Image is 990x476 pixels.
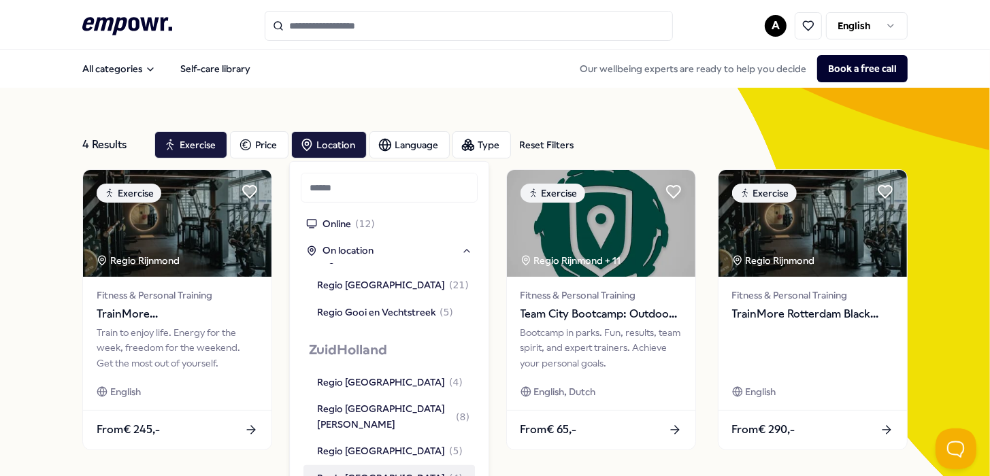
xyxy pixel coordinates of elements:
[534,384,596,399] span: English, Dutch
[82,169,272,450] a: package imageExerciseRegio Rijnmond Fitness & Personal TrainingTrainMore [GEOGRAPHIC_DATA]: Open ...
[519,137,574,152] div: Reset Filters
[719,170,907,277] img: package image
[521,325,682,371] div: Bootcamp in parks. Fun, results, team spirit, and expert trainers. Achieve your personal goals.
[71,55,261,82] nav: Main
[317,251,412,266] div: Regio Zaanstreek
[449,277,469,292] span: ( 21 )
[732,288,893,303] span: Fitness & Personal Training
[506,169,696,450] a: package imageExerciseRegio Rijnmond + 11Fitness & Personal TrainingTeam City Bootcamp: Outdoor Sp...
[97,421,160,439] span: From € 245,-
[440,305,453,320] span: ( 5 )
[452,131,511,158] button: Type
[936,428,976,469] iframe: Help Scout Beacon - Open
[746,384,776,399] span: English
[449,375,463,390] span: ( 4 )
[97,253,182,268] div: Regio Rijnmond
[97,184,161,203] div: Exercise
[732,305,893,323] span: TrainMore Rotterdam Black Label: Open Gym
[317,443,463,458] div: Regio [GEOGRAPHIC_DATA]
[317,305,453,320] div: Regio Gooi en Vechtstreek
[83,170,271,277] img: package image
[521,184,585,203] div: Exercise
[291,131,367,158] button: Location
[97,288,258,303] span: Fitness & Personal Training
[317,401,469,432] div: Regio [GEOGRAPHIC_DATA][PERSON_NAME]
[230,131,288,158] button: Price
[355,216,375,231] span: ( 12 )
[369,131,450,158] button: Language
[154,131,227,158] button: Exercise
[507,170,695,277] img: package image
[323,216,351,231] span: Online
[732,253,817,268] div: Regio Rijnmond
[732,421,795,439] span: From € 290,-
[732,184,797,203] div: Exercise
[265,11,673,41] input: Search for products, categories or subcategories
[398,251,412,266] span: ( 8 )
[521,421,577,439] span: From € 65,-
[521,288,682,303] span: Fitness & Personal Training
[71,55,167,82] button: All categories
[169,55,261,82] a: Self-care library
[97,325,258,371] div: Train to enjoy life. Energy for the week, freedom for the weekend. Get the most out of yourself.
[521,305,682,323] span: Team City Bootcamp: Outdoor Sports
[569,55,908,82] div: Our wellbeing experts are ready to help you decide
[82,131,144,158] div: 4 Results
[110,384,141,399] span: English
[456,409,469,424] span: ( 8 )
[317,277,469,292] div: Regio [GEOGRAPHIC_DATA]
[718,169,908,450] a: package imageExerciseRegio Rijnmond Fitness & Personal TrainingTrainMore Rotterdam Black Label: O...
[449,443,463,458] span: ( 5 )
[765,15,787,37] button: A
[317,375,463,390] div: Regio [GEOGRAPHIC_DATA]
[323,243,374,258] span: On location
[97,305,258,323] span: TrainMore [GEOGRAPHIC_DATA]: Open Gym
[817,55,908,82] button: Book a free call
[521,253,621,268] div: Regio Rijnmond + 11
